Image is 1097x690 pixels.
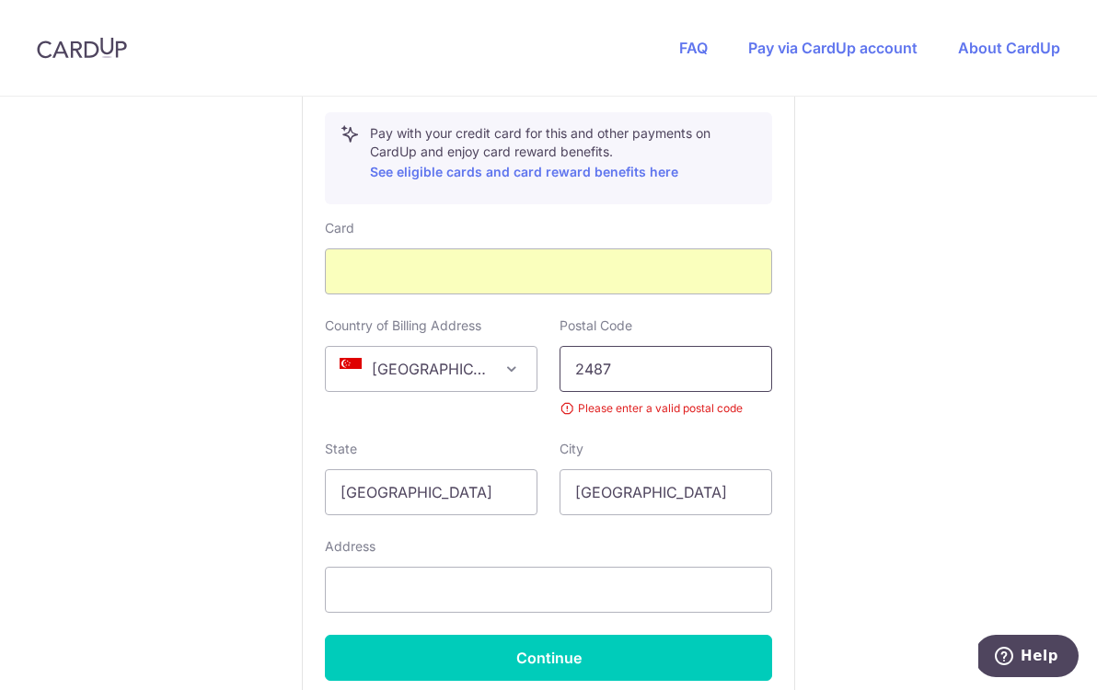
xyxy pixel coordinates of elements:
[370,164,678,179] a: See eligible cards and card reward benefits here
[341,260,756,282] iframe: Secure card payment input frame
[958,39,1060,57] a: About CardUp
[560,440,583,458] label: City
[325,219,354,237] label: Card
[560,346,772,392] input: Example 123456
[748,39,918,57] a: Pay via CardUp account
[37,37,127,59] img: CardUp
[325,537,375,556] label: Address
[370,124,756,183] p: Pay with your credit card for this and other payments on CardUp and enjoy card reward benefits.
[325,440,357,458] label: State
[560,316,632,335] label: Postal Code
[325,346,537,392] span: Singapore
[679,39,708,57] a: FAQ
[325,635,772,681] button: Continue
[325,316,481,335] label: Country of Billing Address
[978,635,1079,681] iframe: Opens a widget where you can find more information
[560,399,772,418] small: Please enter a valid postal code
[326,347,537,391] span: Singapore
